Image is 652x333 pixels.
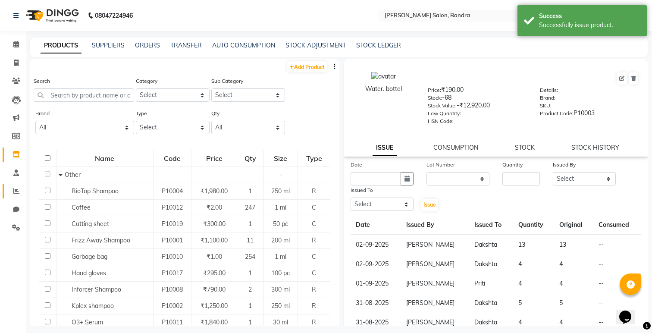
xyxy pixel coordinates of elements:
[401,274,470,293] td: [PERSON_NAME]
[95,3,133,28] b: 08047224946
[275,253,286,261] span: 1 ml
[271,187,290,195] span: 250 ml
[353,85,415,94] div: Water. bottel
[211,77,243,85] label: Sub Category
[351,313,401,332] td: 31-08-2025
[513,293,555,313] td: 5
[554,215,593,235] th: Original
[401,313,470,332] td: [PERSON_NAME]
[162,269,183,277] span: P10017
[170,41,202,49] a: TRANSFER
[162,302,183,310] span: P10002
[540,110,574,117] label: Product Code:
[554,313,593,332] td: 4
[540,94,555,102] label: Brand:
[245,204,255,211] span: 247
[264,151,298,166] div: Size
[298,151,329,166] div: Type
[428,101,527,113] div: -₹12,920.00
[312,204,316,211] span: C
[312,269,316,277] span: C
[421,199,438,211] button: Issue
[428,85,527,97] div: ₹190.00
[593,293,641,313] td: --
[271,302,290,310] span: 250 ml
[248,187,252,195] span: 1
[351,254,401,274] td: 02-09-2025
[593,254,641,274] td: --
[287,61,327,72] a: Add Product
[162,318,183,326] span: P10011
[356,41,401,49] a: STOCK LEDGER
[554,293,593,313] td: 5
[515,144,535,151] a: STOCK
[428,94,442,102] label: Stock:
[401,215,470,235] th: Issued By
[554,274,593,293] td: 4
[273,220,288,228] span: 50 pc
[312,318,316,326] span: R
[351,274,401,293] td: 01-09-2025
[247,236,254,244] span: 11
[92,41,125,49] a: SUPPLIERS
[540,102,552,110] label: SKU:
[312,286,316,293] span: R
[351,215,401,235] th: Date
[203,269,226,277] span: ₹295.00
[211,110,219,117] label: Qty
[553,161,576,169] label: Issued By
[351,235,401,255] td: 02-09-2025
[72,236,130,244] span: Frizz Away Shampoo
[248,220,252,228] span: 1
[136,110,147,117] label: Type
[201,236,228,244] span: ₹1,100.00
[593,235,641,255] td: --
[65,171,81,179] span: Other
[72,269,106,277] span: Hand gloves
[371,72,396,81] img: avatar
[162,236,183,244] span: P10001
[571,144,619,151] a: STOCK HISTORY
[59,171,65,179] span: Collapse Row
[312,187,316,195] span: R
[271,236,290,244] span: 200 ml
[72,318,103,326] span: O3+ Serum
[513,274,555,293] td: 4
[207,204,222,211] span: ₹2.00
[248,318,252,326] span: 1
[285,41,346,49] a: STOCK ADJUSTMENT
[351,161,362,169] label: Date
[351,293,401,313] td: 31-08-2025
[72,253,107,261] span: Garbage bag
[616,298,643,324] iframe: chat widget
[34,77,50,85] label: Search
[203,286,226,293] span: ₹790.00
[401,235,470,255] td: [PERSON_NAME]
[192,151,237,166] div: Price
[593,313,641,332] td: --
[433,144,478,151] a: CONSUMPTION
[35,110,50,117] label: Brand
[312,236,316,244] span: R
[271,286,290,293] span: 300 ml
[162,286,183,293] span: P10008
[540,109,639,121] div: P10003
[41,38,81,53] a: PRODUCTS
[469,215,513,235] th: Issued To
[373,140,397,156] a: ISSUE
[513,215,555,235] th: Quantity
[207,253,222,261] span: ₹1.00
[423,201,436,208] span: Issue
[162,253,183,261] span: P10010
[513,313,555,332] td: 4
[72,302,114,310] span: Kplex shampoo
[469,235,513,255] td: Dakshta
[312,253,316,261] span: C
[428,110,461,117] label: Low Quantity:
[554,254,593,274] td: 4
[428,102,457,110] label: Stock Value:
[273,318,288,326] span: 30 ml
[469,313,513,332] td: Dakshta
[162,204,183,211] span: P10012
[469,293,513,313] td: Dakshta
